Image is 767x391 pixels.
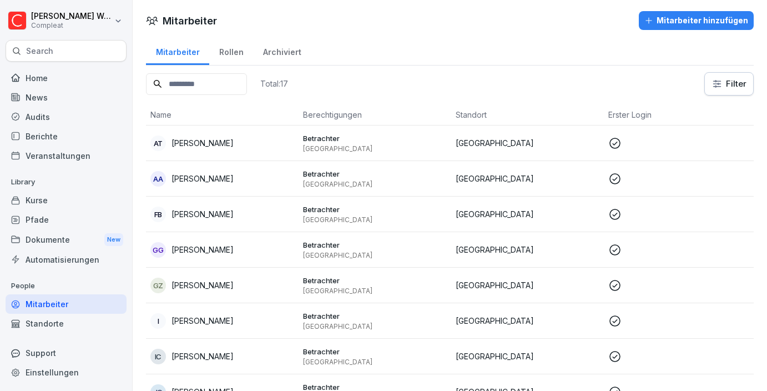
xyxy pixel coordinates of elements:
p: Betrachter [303,311,447,321]
a: Home [6,68,127,88]
div: GZ [150,278,166,293]
a: Veranstaltungen [6,146,127,166]
p: [GEOGRAPHIC_DATA] [303,251,447,260]
p: Betrachter [303,240,447,250]
p: [GEOGRAPHIC_DATA] [456,208,599,220]
p: Library [6,173,127,191]
th: Erster Login [604,104,756,126]
th: Berechtigungen [299,104,451,126]
p: Betrachter [303,347,447,357]
a: Pfade [6,210,127,229]
a: Kurse [6,191,127,210]
div: AT [150,136,166,151]
div: GG [150,242,166,258]
a: Automatisierungen [6,250,127,269]
div: AA [150,171,166,187]
p: [PERSON_NAME] [171,350,234,362]
a: News [6,88,127,107]
p: People [6,277,127,295]
div: Support [6,343,127,363]
div: Mitarbeiter hinzufügen [644,14,748,27]
h1: Mitarbeiter [163,13,217,28]
div: New [104,233,123,246]
p: [GEOGRAPHIC_DATA] [303,287,447,295]
a: Einstellungen [6,363,127,382]
p: [GEOGRAPHIC_DATA] [456,315,599,327]
a: Mitarbeiter [146,37,209,65]
a: Audits [6,107,127,127]
div: IC [150,349,166,364]
p: [PERSON_NAME] [171,173,234,184]
p: Total: 17 [260,78,288,89]
a: Rollen [209,37,253,65]
button: Filter [705,73,753,95]
div: Filter [712,78,746,89]
p: Betrachter [303,169,447,179]
a: DokumenteNew [6,229,127,250]
a: Standorte [6,314,127,333]
p: Betrachter [303,133,447,143]
div: Dokumente [6,229,127,250]
p: [GEOGRAPHIC_DATA] [456,173,599,184]
p: [PERSON_NAME] [171,315,234,327]
button: Mitarbeiter hinzufügen [639,11,754,30]
p: [PERSON_NAME] [171,137,234,149]
p: [GEOGRAPHIC_DATA] [303,144,447,153]
p: Search [26,46,53,57]
p: Betrachter [303,204,447,214]
p: [GEOGRAPHIC_DATA] [303,215,447,224]
div: FB [150,207,166,222]
p: [GEOGRAPHIC_DATA] [456,244,599,255]
p: [GEOGRAPHIC_DATA] [456,350,599,362]
p: [GEOGRAPHIC_DATA] [456,137,599,149]
p: [PERSON_NAME] [171,208,234,220]
div: I [150,313,166,329]
th: Standort [451,104,604,126]
p: [PERSON_NAME] [171,279,234,291]
a: Archiviert [253,37,311,65]
a: Berichte [6,127,127,146]
p: [GEOGRAPHIC_DATA] [456,279,599,291]
p: [GEOGRAPHIC_DATA] [303,358,447,367]
p: [GEOGRAPHIC_DATA] [303,322,447,331]
th: Name [146,104,299,126]
p: [GEOGRAPHIC_DATA] [303,180,447,189]
p: [PERSON_NAME] [171,244,234,255]
a: Mitarbeiter [6,294,127,314]
p: [PERSON_NAME] Welz [31,12,112,21]
p: Compleat [31,22,112,29]
p: Betrachter [303,275,447,285]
